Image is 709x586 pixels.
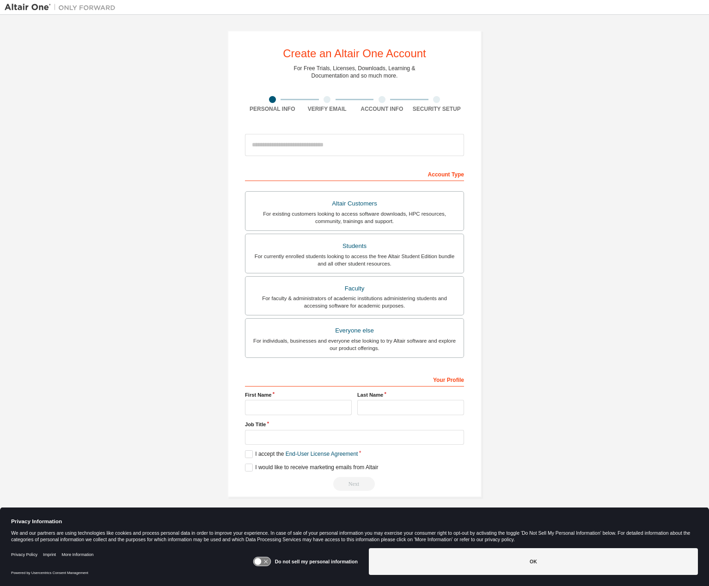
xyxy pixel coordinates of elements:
[283,48,426,59] div: Create an Altair One Account
[245,477,464,491] div: Read and acccept EULA to continue
[251,337,458,352] div: For individuals, businesses and everyone else looking to try Altair software and explore our prod...
[251,210,458,225] div: For existing customers looking to access software downloads, HPC resources, community, trainings ...
[286,451,358,457] a: End-User License Agreement
[245,166,464,181] div: Account Type
[251,197,458,210] div: Altair Customers
[354,105,410,113] div: Account Info
[251,253,458,267] div: For currently enrolled students looking to access the free Altair Student Edition bundle and all ...
[294,65,416,79] div: For Free Trials, Licenses, Downloads, Learning & Documentation and so much more.
[300,105,355,113] div: Verify Email
[251,240,458,253] div: Students
[251,282,458,295] div: Faculty
[245,464,378,471] label: I would like to receive marketing emails from Altair
[357,391,464,399] label: Last Name
[5,3,120,12] img: Altair One
[245,105,300,113] div: Personal Info
[410,105,465,113] div: Security Setup
[245,372,464,387] div: Your Profile
[251,324,458,337] div: Everyone else
[245,421,464,428] label: Job Title
[251,295,458,309] div: For faculty & administrators of academic institutions administering students and accessing softwa...
[245,450,358,458] label: I accept the
[245,391,352,399] label: First Name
